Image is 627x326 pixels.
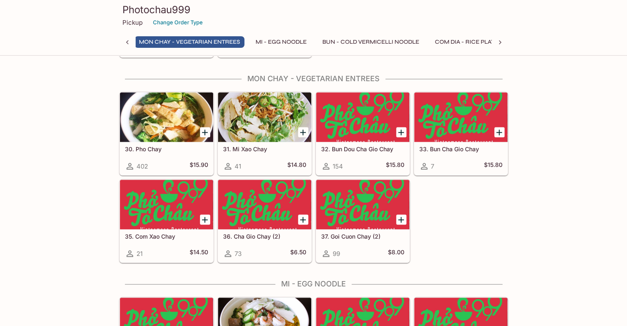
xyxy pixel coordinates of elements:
[134,36,244,48] button: Mon Chay - Vegetarian Entrees
[223,233,306,240] h5: 36. Cha Gio Chay (2)
[386,161,404,171] h5: $15.80
[218,92,311,142] div: 31. Mi Xao Chay
[318,36,424,48] button: Bun - Cold Vermicelli Noodle
[333,162,343,170] span: 154
[190,249,208,258] h5: $14.50
[494,127,505,137] button: Add 33. Bun Cha Gio Chay
[484,161,503,171] h5: $15.80
[287,161,306,171] h5: $14.80
[136,250,143,258] span: 21
[125,233,208,240] h5: 35. Com Xao Chay
[149,16,207,29] button: Change Order Type
[119,74,508,83] h4: Mon Chay - Vegetarian Entrees
[190,161,208,171] h5: $15.90
[414,92,507,142] div: 33. Bun Cha Gio Chay
[316,179,410,263] a: 37. Goi Cuon Chay (2)99$8.00
[200,214,210,225] button: Add 35. Com Xao Chay
[218,179,312,263] a: 36. Cha Gio Chay (2)73$6.50
[136,162,148,170] span: 402
[388,249,404,258] h5: $8.00
[396,214,406,225] button: Add 37. Goi Cuon Chay (2)
[298,214,308,225] button: Add 36. Cha Gio Chay (2)
[316,92,410,175] a: 32. Bun Dou Cha Gio Chay154$15.80
[120,92,214,175] a: 30. Pho Chay402$15.90
[419,145,503,152] h5: 33. Bun Cha Gio Chay
[120,92,213,142] div: 30. Pho Chay
[414,92,508,175] a: 33. Bun Cha Gio Chay7$15.80
[120,180,213,229] div: 35. Com Xao Chay
[122,3,505,16] h3: Photochau999
[290,249,306,258] h5: $6.50
[430,36,506,48] button: Com Dia - Rice Plates
[321,145,404,152] h5: 32. Bun Dou Cha Gio Chay
[316,92,409,142] div: 32. Bun Dou Cha Gio Chay
[223,145,306,152] h5: 31. Mi Xao Chay
[333,250,340,258] span: 99
[119,279,508,288] h4: Mi - Egg Noodle
[235,162,241,170] span: 41
[235,250,242,258] span: 73
[298,127,308,137] button: Add 31. Mi Xao Chay
[200,127,210,137] button: Add 30. Pho Chay
[316,180,409,229] div: 37. Goi Cuon Chay (2)
[125,145,208,152] h5: 30. Pho Chay
[120,179,214,263] a: 35. Com Xao Chay21$14.50
[251,36,311,48] button: Mi - Egg Noodle
[218,180,311,229] div: 36. Cha Gio Chay (2)
[431,162,434,170] span: 7
[396,127,406,137] button: Add 32. Bun Dou Cha Gio Chay
[218,92,312,175] a: 31. Mi Xao Chay41$14.80
[122,19,143,26] p: Pickup
[321,233,404,240] h5: 37. Goi Cuon Chay (2)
